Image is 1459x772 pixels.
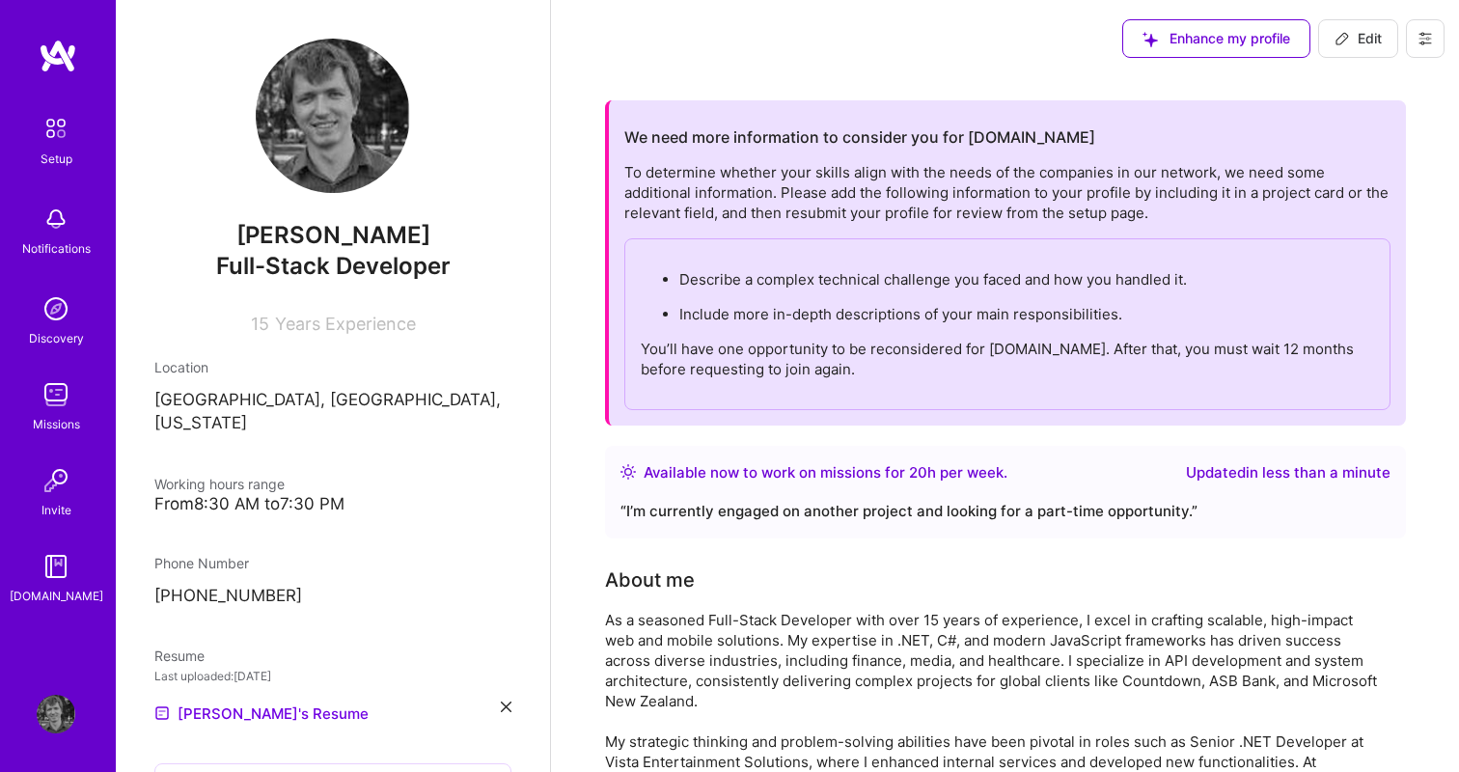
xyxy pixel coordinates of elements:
img: Resume [154,705,170,721]
div: To determine whether your skills align with the needs of the companies in our network, we need so... [624,162,1390,410]
img: Availability [620,464,636,480]
p: You’ll have one opportunity to be reconsidered for [DOMAIN_NAME]. After that, you must wait 12 mo... [641,339,1374,379]
i: icon Close [501,702,511,712]
div: Available now to work on missions for h per week . [644,461,1007,484]
div: “ I’m currently engaged on another project and looking for a part-time opportunity. ” [620,500,1390,523]
a: [PERSON_NAME]'s Resume [154,702,369,725]
div: Notifications [22,238,91,259]
h2: We need more information to consider you for [DOMAIN_NAME] [624,128,1095,147]
p: [GEOGRAPHIC_DATA], [GEOGRAPHIC_DATA], [US_STATE] [154,389,511,435]
img: logo [39,39,77,73]
p: Include more in-depth descriptions of your main responsibilities. [679,304,1374,324]
img: teamwork [37,375,75,414]
span: 15 [251,314,269,334]
img: setup [36,108,76,149]
span: Full-Stack Developer [216,252,451,280]
span: 20 [909,463,927,482]
p: [PHONE_NUMBER] [154,585,511,608]
div: Missions [33,414,80,434]
div: [DOMAIN_NAME] [10,586,103,606]
div: Updated in less than a minute [1186,461,1390,484]
img: discovery [37,289,75,328]
div: From 8:30 AM to 7:30 PM [154,494,511,514]
img: Invite [37,461,75,500]
div: Invite [41,500,71,520]
span: Edit [1335,29,1382,48]
div: Last uploaded: [DATE] [154,666,511,686]
img: User Avatar [37,695,75,733]
span: Phone Number [154,555,249,571]
span: Working hours range [154,476,285,492]
img: bell [37,200,75,238]
div: Location [154,357,511,377]
span: [PERSON_NAME] [154,221,511,250]
div: Tell us a little about yourself [605,565,695,594]
p: Describe a complex technical challenge you faced and how you handled it. [679,269,1374,289]
div: Discovery [29,328,84,348]
span: Resume [154,648,205,664]
div: About me [605,565,695,594]
img: guide book [37,547,75,586]
div: Setup [41,149,72,169]
img: User Avatar [256,39,410,193]
span: Years Experience [275,314,416,334]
